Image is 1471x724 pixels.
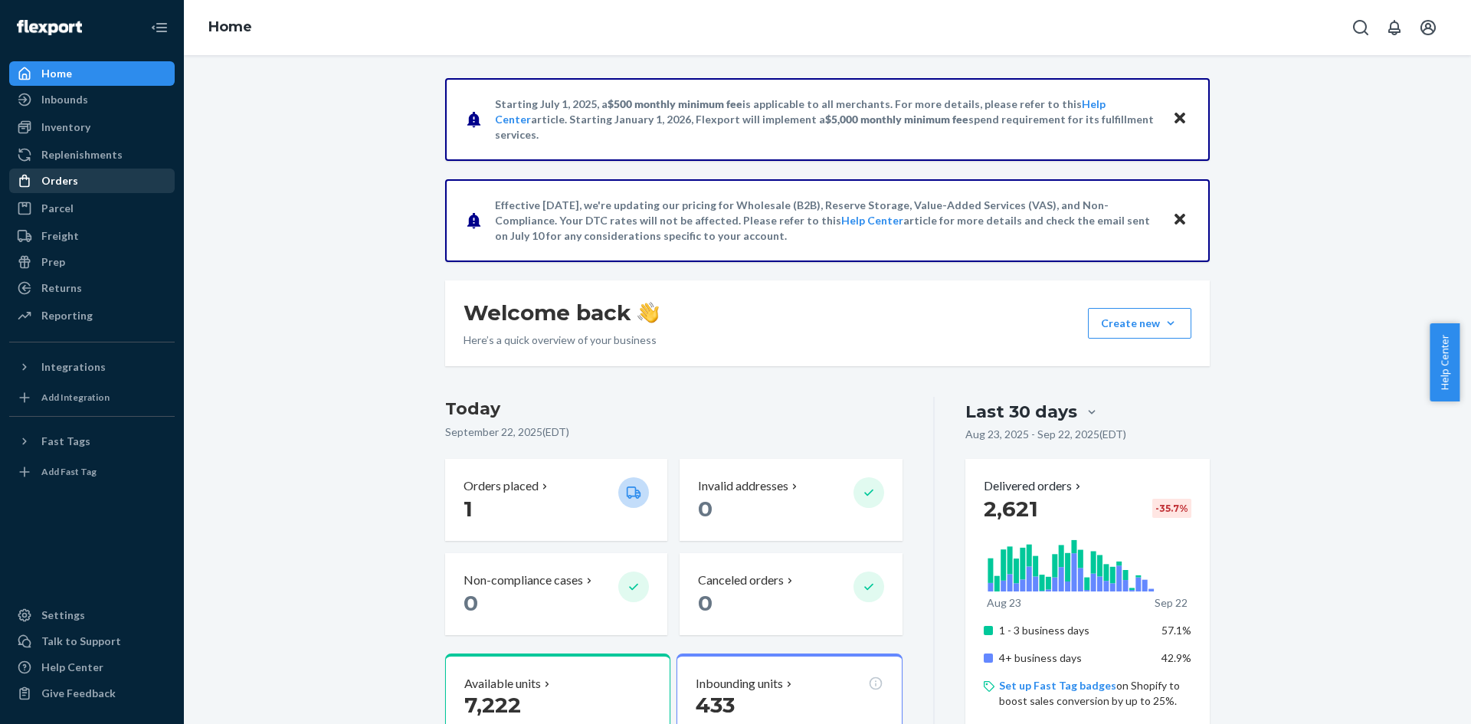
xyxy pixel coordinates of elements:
[9,429,175,454] button: Fast Tags
[9,303,175,328] a: Reporting
[680,553,902,635] button: Canceled orders 0
[41,228,79,244] div: Freight
[41,120,90,135] div: Inventory
[1161,651,1191,664] span: 42.9%
[9,169,175,193] a: Orders
[9,276,175,300] a: Returns
[1155,595,1188,611] p: Sep 22
[1170,209,1190,231] button: Close
[696,692,735,718] span: 433
[698,477,788,495] p: Invalid addresses
[9,681,175,706] button: Give Feedback
[464,299,659,326] h1: Welcome back
[144,12,175,43] button: Close Navigation
[999,623,1150,638] p: 1 - 3 business days
[9,115,175,139] a: Inventory
[825,113,968,126] span: $5,000 monthly minimum fee
[41,391,110,404] div: Add Integration
[41,147,123,162] div: Replenishments
[9,87,175,112] a: Inbounds
[1152,499,1191,518] div: -35.7 %
[445,397,903,421] h3: Today
[445,424,903,440] p: September 22, 2025 ( EDT )
[41,280,82,296] div: Returns
[41,686,116,701] div: Give Feedback
[984,496,1038,522] span: 2,621
[41,434,90,449] div: Fast Tags
[9,460,175,484] a: Add Fast Tag
[9,355,175,379] button: Integrations
[965,400,1077,424] div: Last 30 days
[637,302,659,323] img: hand-wave emoji
[1088,308,1191,339] button: Create new
[698,496,713,522] span: 0
[495,198,1158,244] p: Effective [DATE], we're updating our pricing for Wholesale (B2B), Reserve Storage, Value-Added Se...
[999,650,1150,666] p: 4+ business days
[464,675,541,693] p: Available units
[41,66,72,81] div: Home
[698,590,713,616] span: 0
[999,679,1116,692] a: Set up Fast Tag badges
[984,477,1084,495] button: Delivered orders
[41,465,97,478] div: Add Fast Tag
[464,692,521,718] span: 7,222
[41,660,103,675] div: Help Center
[9,655,175,680] a: Help Center
[9,61,175,86] a: Home
[196,5,264,50] ol: breadcrumbs
[1161,624,1191,637] span: 57.1%
[464,477,539,495] p: Orders placed
[9,250,175,274] a: Prep
[9,629,175,654] a: Talk to Support
[1345,12,1376,43] button: Open Search Box
[41,634,121,649] div: Talk to Support
[1430,323,1460,401] button: Help Center
[208,18,252,35] a: Home
[1413,12,1443,43] button: Open account menu
[9,143,175,167] a: Replenishments
[41,92,88,107] div: Inbounds
[9,603,175,627] a: Settings
[464,590,478,616] span: 0
[464,496,473,522] span: 1
[9,385,175,410] a: Add Integration
[987,595,1021,611] p: Aug 23
[41,254,65,270] div: Prep
[41,608,85,623] div: Settings
[1379,12,1410,43] button: Open notifications
[41,201,74,216] div: Parcel
[965,427,1126,442] p: Aug 23, 2025 - Sep 22, 2025 ( EDT )
[41,173,78,188] div: Orders
[41,308,93,323] div: Reporting
[445,553,667,635] button: Non-compliance cases 0
[608,97,742,110] span: $500 monthly minimum fee
[41,359,106,375] div: Integrations
[841,214,903,227] a: Help Center
[9,196,175,221] a: Parcel
[445,459,667,541] button: Orders placed 1
[696,675,783,693] p: Inbounding units
[495,97,1158,143] p: Starting July 1, 2025, a is applicable to all merchants. For more details, please refer to this a...
[698,572,784,589] p: Canceled orders
[9,224,175,248] a: Freight
[464,333,659,348] p: Here’s a quick overview of your business
[464,572,583,589] p: Non-compliance cases
[999,678,1191,709] p: on Shopify to boost sales conversion by up to 25%.
[1170,108,1190,130] button: Close
[17,20,82,35] img: Flexport logo
[680,459,902,541] button: Invalid addresses 0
